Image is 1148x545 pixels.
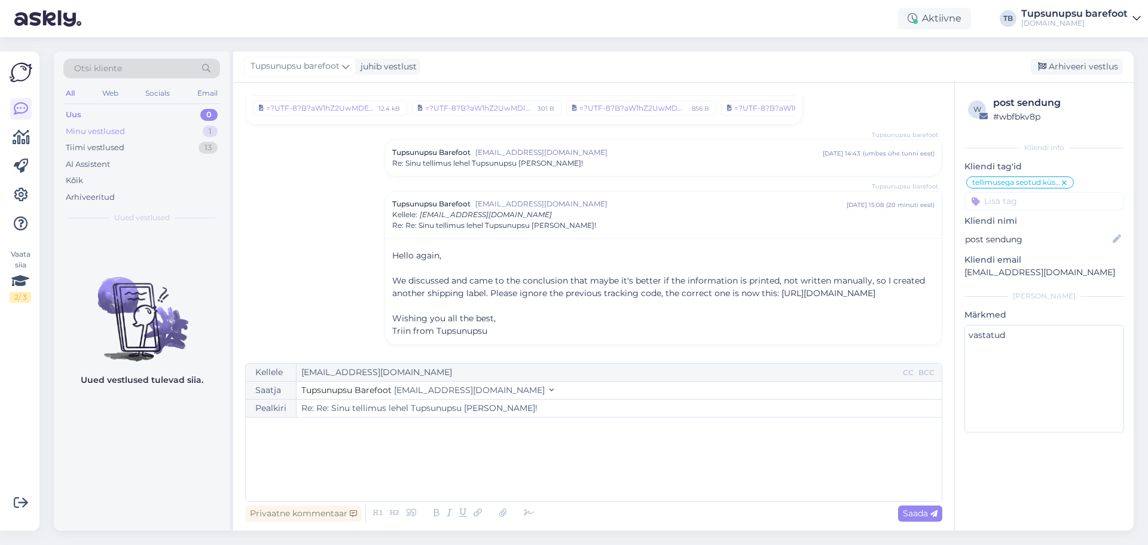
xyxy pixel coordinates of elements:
div: All [63,86,77,101]
div: Kliendi info [964,142,1124,153]
div: =?UTF-8?B?aW1hZ2UwMDIucG5n?= [425,103,534,114]
div: Kõik [66,175,83,187]
p: Kliendi email [964,254,1124,266]
div: 0 [200,109,218,121]
span: [EMAIL_ADDRESS][DOMAIN_NAME] [420,210,552,219]
div: [DATE] 14:43 [823,149,860,158]
span: Tupsunupsu barefoot [872,182,938,191]
div: =?UTF-8?B?aW1hZ2UwMDMucG5n?= [579,103,688,114]
div: Aktiivne [898,8,971,29]
input: Write subject here... [297,400,942,417]
div: [DATE] 15:08 [847,200,884,209]
div: Saatja [246,382,297,399]
textarea: vastatud [964,325,1124,433]
div: 2 / 3 [10,292,31,303]
span: Hello again, [392,250,441,261]
input: Lisa nimi [965,233,1110,246]
p: Kliendi nimi [964,215,1124,227]
input: Recepient... [297,364,900,381]
div: post sendung [993,96,1120,110]
div: Arhiveeri vestlus [1031,59,1123,75]
span: Tupsunupsu Barefoot [392,147,471,158]
div: Email [195,86,220,101]
div: Privaatne kommentaar [245,506,362,522]
div: BCC [916,367,937,378]
div: 301 B [536,103,555,114]
div: Arhiveeritud [66,191,115,203]
span: We discussed and came to the conclusion that maybe it's better if the information is printed, not... [392,275,925,299]
span: tellimusega seotud küsumus [972,179,1060,186]
span: [EMAIL_ADDRESS][DOMAIN_NAME] [475,199,847,209]
span: Kellele : [392,210,417,219]
span: [EMAIL_ADDRESS][DOMAIN_NAME] [475,147,823,158]
div: juhib vestlust [356,60,417,73]
span: Re: Sinu tellimus lehel Tupsunupsu [PERSON_NAME]! [392,158,583,169]
p: Märkmed [964,309,1124,321]
span: Otsi kliente [74,62,122,75]
span: Triin from Tupsunupsu [392,325,487,336]
span: Tupsunupsu Barefoot [392,199,471,209]
div: 856 B [691,103,710,114]
div: ( umbes ühe tunni eest ) [863,149,935,158]
div: # wbfbkv8p [993,110,1120,123]
div: Tupsunupsu barefoot [1021,9,1128,19]
img: Askly Logo [10,61,32,84]
div: 12.4 kB [377,103,401,114]
div: Kellele [246,364,297,381]
span: Tupsunupsu barefoot [251,60,340,73]
a: Tupsunupsu barefoot[DOMAIN_NAME] [1021,9,1141,28]
span: [EMAIL_ADDRESS][DOMAIN_NAME] [394,385,545,395]
div: CC [900,367,916,378]
p: [EMAIL_ADDRESS][DOMAIN_NAME] [964,266,1124,279]
div: 13 [199,142,218,154]
span: Tupsunupsu Barefoot [301,385,392,395]
div: Pealkiri [246,400,297,417]
div: Uus [66,109,81,121]
div: Minu vestlused [66,126,125,138]
div: Web [100,86,121,101]
div: Vaata siia [10,249,31,303]
div: =?UTF-8?B?aW1hZ2UwMDQucG5n?= [734,103,843,114]
span: Uued vestlused [114,212,170,223]
input: Lisa tag [964,192,1124,210]
button: Tupsunupsu Barefoot [EMAIL_ADDRESS][DOMAIN_NAME] [301,384,554,397]
span: Saada [903,508,938,519]
div: ( 20 minuti eest ) [886,200,935,209]
div: AI Assistent [66,159,110,170]
img: No chats [54,255,230,363]
div: [PERSON_NAME] [964,291,1124,302]
p: Kliendi tag'id [964,160,1124,173]
div: TB [1000,10,1016,27]
span: w [973,105,981,114]
div: =?UTF-8?B?aW1hZ2UwMDEucG5n?= [266,103,375,114]
span: Tupsunupsu barefoot [872,130,938,139]
div: 1 [203,126,218,138]
span: Wishing you all the best, [392,313,496,324]
div: Tiimi vestlused [66,142,124,154]
div: [DOMAIN_NAME] [1021,19,1128,28]
p: Uued vestlused tulevad siia. [81,374,203,386]
div: Socials [143,86,172,101]
span: Re: Re: Sinu tellimus lehel Tupsunupsu [PERSON_NAME]! [392,220,596,231]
